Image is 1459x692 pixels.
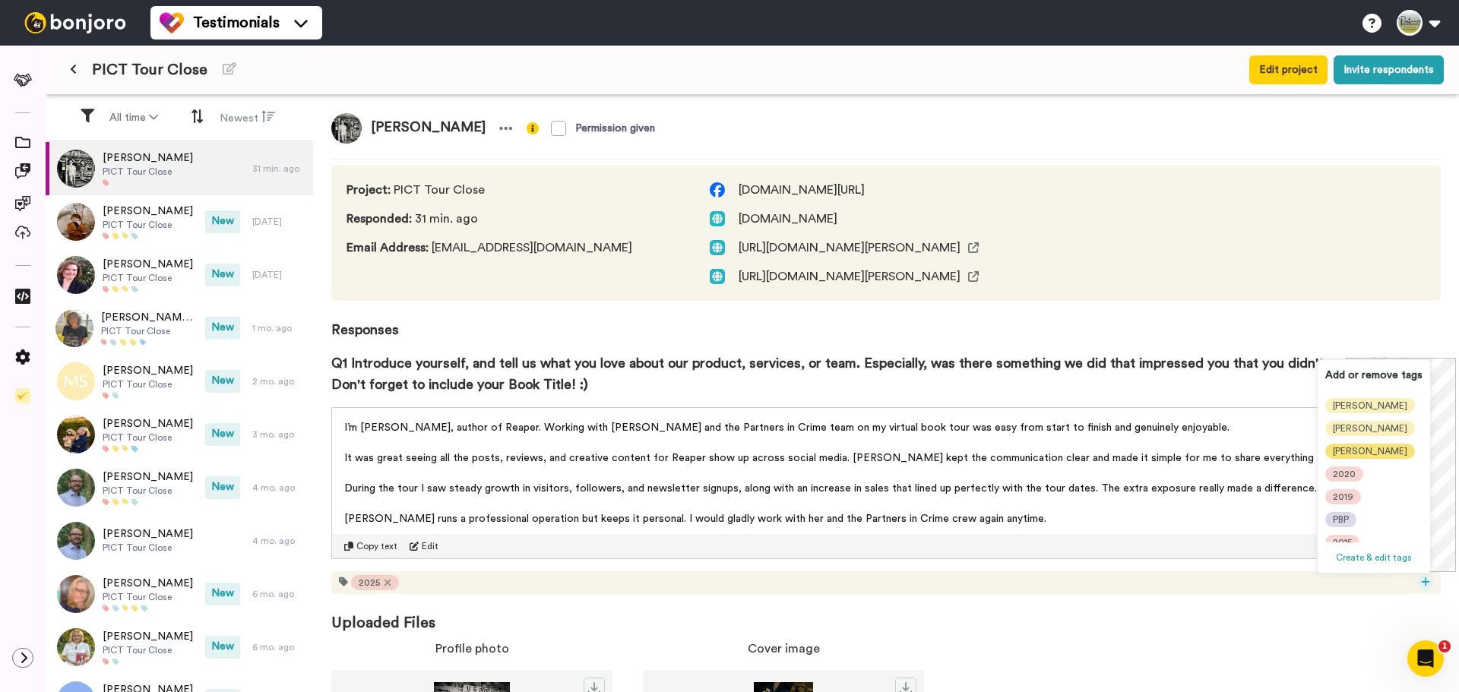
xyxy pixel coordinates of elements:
[103,485,193,497] span: PICT Tour Close
[205,210,240,233] span: New
[57,150,95,188] img: 187d50f6-fe0f-4157-a06c-418974889359.jpeg
[422,540,438,552] span: Edit
[103,204,193,219] span: [PERSON_NAME]
[347,213,412,225] span: Responded :
[103,272,193,284] span: PICT Tour Close
[57,362,95,400] img: ms.png
[252,641,305,653] div: 6 mo. ago
[1333,491,1353,503] span: 2019
[57,203,95,241] img: f50ad67f-51e9-4a58-a6bc-d6f122e8f406.jpeg
[46,142,313,195] a: [PERSON_NAME]PICT Tour Close31 min. ago
[344,483,1317,494] span: During the tour I saw steady growth in visitors, followers, and newsletter signups, along with an...
[344,513,1046,524] span: [PERSON_NAME] runs a professional operation but keeps it personal. I would gladly work with her a...
[739,181,865,199] span: [DOMAIN_NAME][URL]
[344,422,1230,433] span: I’m [PERSON_NAME], author of Reaper. Working with [PERSON_NAME] and the Partners in Crime team on...
[252,269,305,281] div: [DATE]
[103,591,193,603] span: PICT Tour Close
[46,302,313,355] a: [PERSON_NAME] [PERSON_NAME]PICT Tour CloseNew1 mo. ago
[252,163,305,175] div: 31 min. ago
[46,461,313,514] a: [PERSON_NAME]PICT Tour CloseNew4 mo. ago
[748,640,820,658] span: Cover image
[57,256,95,294] img: 02b2797d-a285-40c4-aabc-d430a5f27391.jpeg
[1333,400,1407,412] span: [PERSON_NAME]
[527,122,539,134] img: info-yellow.svg
[103,166,193,178] span: PICT Tour Close
[1333,445,1407,457] span: [PERSON_NAME]
[205,636,240,659] span: New
[1438,640,1451,653] span: 1
[100,104,167,131] button: All time
[160,11,184,35] img: tm-color.svg
[252,216,305,228] div: [DATE]
[103,416,193,431] span: [PERSON_NAME]
[252,375,305,387] div: 2 mo. ago
[331,301,1441,340] span: Responses
[347,239,679,257] span: [EMAIL_ADDRESS][DOMAIN_NAME]
[57,416,95,453] img: b7e293da-27b9-4dc6-a926-1a1c638afd3a.jpeg
[92,59,207,81] span: PICT Tour Close
[205,264,240,286] span: New
[103,431,193,444] span: PICT Tour Close
[710,269,725,284] img: web.svg
[1325,370,1423,381] strong: Add or remove tags
[57,628,95,666] img: 663c8de5-cab8-4ef9-bac0-856544434fd1.jpeg
[55,309,93,347] img: 4f31be1e-1c28-46af-8eb6-e8fe5d6e3216.jpeg
[331,594,1441,634] span: Uploaded Files
[1336,553,1412,562] span: Create & edit tags
[1249,55,1328,84] button: Edit project
[362,113,495,144] span: [PERSON_NAME]
[739,239,961,257] span: [URL][DOMAIN_NAME][PERSON_NAME]
[331,352,1422,395] span: Q1 Introduce yourself, and tell us what you love about our product, services, or team. Especially...
[103,150,193,166] span: [PERSON_NAME]
[103,644,193,656] span: PICT Tour Close
[15,388,30,403] img: Checklist.svg
[210,103,284,132] button: Newest
[252,428,305,441] div: 3 mo. ago
[103,363,193,378] span: [PERSON_NAME]
[103,378,193,390] span: PICT Tour Close
[347,181,679,199] span: PICT Tour Close
[252,322,305,334] div: 1 mo. ago
[57,522,95,560] img: 0dc986c1-5865-4b78-9251-4583a0f3a996.jpeg
[435,640,509,658] span: Profile photo
[575,121,655,136] div: Permission given
[193,12,280,33] span: Testimonials
[57,575,95,613] img: 30b967d4-b001-49a1-959f-2b9c263c79a5.png
[1333,422,1407,434] span: [PERSON_NAME]
[739,267,961,286] span: [URL][DOMAIN_NAME][PERSON_NAME]
[347,184,391,196] span: Project :
[101,325,198,337] span: PICT Tour Close
[46,514,313,567] a: [PERSON_NAME]PICT Tour Close4 mo. ago
[1407,640,1444,677] iframe: Intercom live chat
[710,211,725,226] img: web.svg
[252,482,305,494] div: 4 mo. ago
[46,195,313,248] a: [PERSON_NAME]PICT Tour CloseNew[DATE]
[101,310,198,325] span: [PERSON_NAME] [PERSON_NAME]
[18,12,132,33] img: bj-logo-header-white.svg
[347,242,429,254] span: Email Address :
[103,576,193,591] span: [PERSON_NAME]
[739,210,837,228] span: [DOMAIN_NAME]
[347,210,679,228] span: 31 min. ago
[46,621,313,674] a: [PERSON_NAME]PICT Tour CloseNew6 mo. ago
[344,453,1403,463] span: It was great seeing all the posts, reviews, and creative content for Reaper show up across social...
[1333,468,1356,480] span: 2020
[205,583,240,605] span: New
[710,240,725,255] img: web.svg
[103,526,193,542] span: [PERSON_NAME]
[710,182,725,197] img: facebook.svg
[46,355,313,408] a: [PERSON_NAME]PICT Tour CloseNew2 mo. ago
[1333,536,1352,548] span: 2015
[1334,55,1444,84] button: Invite respondents
[103,629,193,644] span: [PERSON_NAME]
[103,469,193,485] span: [PERSON_NAME]
[356,540,397,552] span: Copy text
[205,423,240,446] span: New
[205,317,240,340] span: New
[205,476,240,499] span: New
[1333,513,1349,526] span: PBP
[103,257,193,272] span: [PERSON_NAME]
[46,567,313,621] a: [PERSON_NAME]PICT Tour CloseNew6 mo. ago
[46,408,313,461] a: [PERSON_NAME]PICT Tour CloseNew3 mo. ago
